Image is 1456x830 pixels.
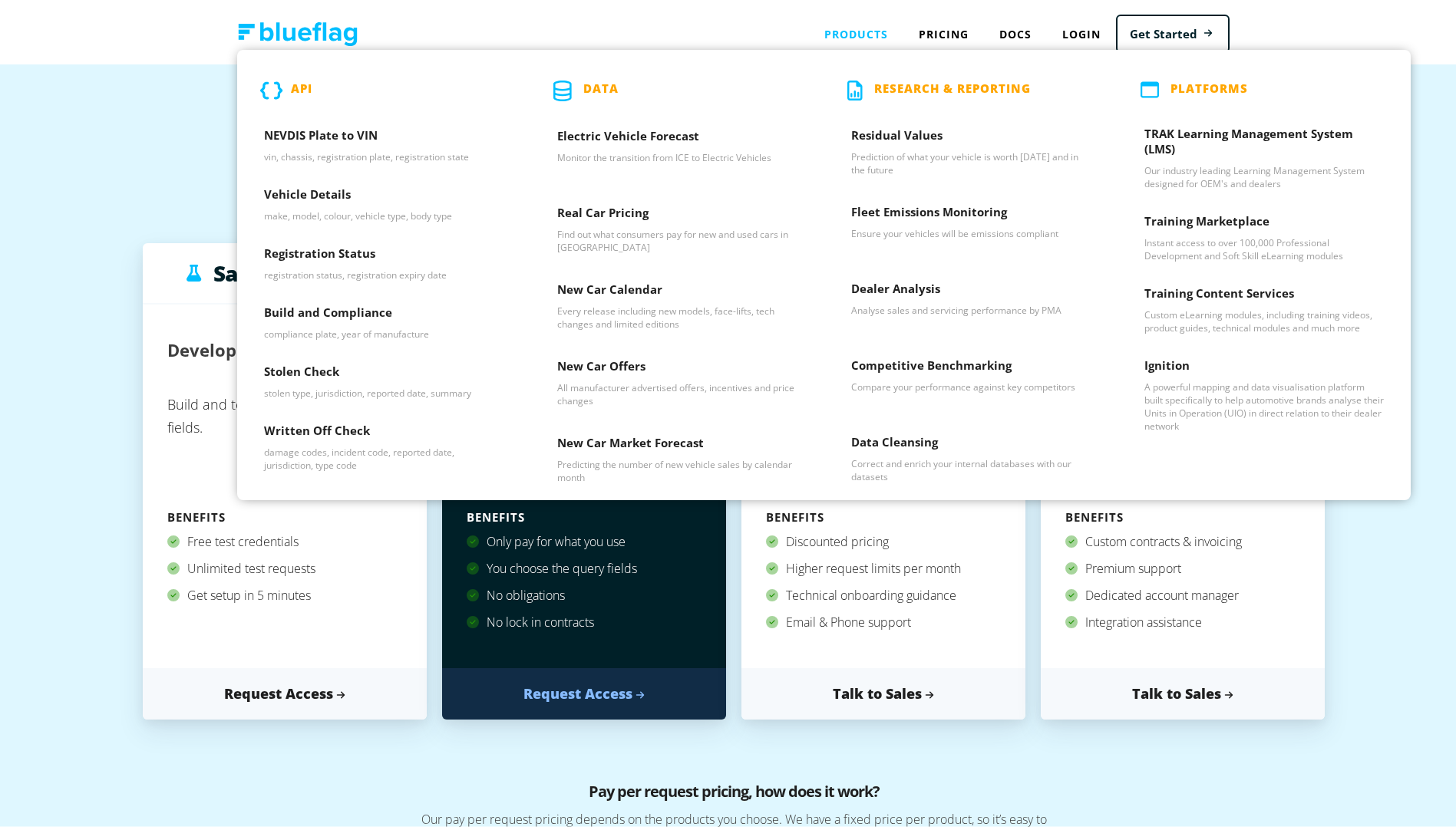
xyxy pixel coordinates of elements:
[167,552,402,579] div: Unlimited test requests
[824,343,1118,420] a: Competitive Benchmarking - Compare your performance against key competitors
[167,525,402,552] div: Free test credentials
[264,384,503,397] p: stolen type, jurisdiction, reported date, summary
[824,420,1118,496] a: Data Cleansing - Correct and enrich your internal databases with our datasets
[530,344,824,420] a: New Car Offers - All manufacturer advertised offers, incentives and price changes
[237,290,530,349] a: Build and Compliance - compliance plate, year of manufacture
[557,148,797,161] p: Monitor the transition from ICE to Electric Vehicles
[213,259,384,282] h3: Sandbox Testing
[766,579,1001,606] div: Technical onboarding guidance
[583,77,619,98] p: Data
[15,110,1452,172] h1: Choose a plan that works for you.
[530,420,824,497] a: New Car Market Forecast - Predicting the number of new vehicle sales by calendar month
[143,665,427,716] a: Request Access
[467,606,702,633] div: No lock in contracts
[824,113,1118,189] a: Residual Values - Prediction of what your vehicle is worth today and in the future
[1144,377,1384,430] p: A powerful mapping and data visualisation platform built specifically to help automotive brands a...
[557,278,797,301] h3: New Car Calendar
[984,15,1047,47] a: Docs
[264,124,503,147] h3: NEVDIS Plate to VIN
[530,190,824,267] a: Real Car Pricing - Find out what consumers pay for new and used cars in Australia
[1144,354,1384,377] h3: Ignition
[237,408,530,480] a: Written Off Check - damage codes, incident code, reported date, jurisdiction, type code
[557,355,797,378] h3: New Car Offers
[1065,579,1300,606] div: Dedicated account manager
[766,606,1001,633] div: Email & Phone support
[809,15,903,47] div: Products
[851,124,1091,147] h3: Residual Values
[1118,111,1411,199] a: TRAK Learning Management System (LMS) - Our industry leading Learning Management System designed ...
[851,201,1091,224] h3: Fleet Emissions Monitoring
[1041,665,1325,716] a: Talk to Sales
[557,202,797,225] h3: Real Car Pricing
[824,266,1118,343] a: Dealer Analysis - Analyse sales and servicing performance by PMA
[237,231,530,290] a: Registration Status - registration status, registration expiry date
[264,147,503,160] p: vin, chassis, registration plate, registration state
[1144,305,1384,331] p: Custom eLearning modules, including training videos, product guides, technical modules and much more
[1144,123,1384,161] h3: TRAK Learning Management System (LMS)
[442,665,726,716] a: Request Access
[557,455,797,481] p: Predicting the number of new vehicle sales by calendar month
[167,326,331,368] h2: Developer Sandbox
[467,552,702,579] div: You choose the query fields
[1170,77,1248,96] p: PLATFORMS
[557,301,797,328] p: Every release including new models, face-lifts, tech changes and limited editions
[1144,210,1384,233] h3: Training Marketplace
[741,665,1025,716] a: Talk to Sales
[1118,343,1411,441] a: Ignition - A powerful mapping and data visualisation platform built specifically to help automoti...
[1144,282,1384,305] h3: Training Content Services
[1116,12,1230,51] a: Get Started
[238,19,358,43] img: Blue Flag logo
[1144,233,1384,259] p: Instant access to over 100,000 Professional Development and Soft Skill eLearning modules
[766,552,1001,579] div: Higher request limits per month
[1118,199,1411,271] a: Training Marketplace - Instant access to over 100,000 Professional Development and Soft Skill eLe...
[312,777,1156,808] h3: Pay per request pricing, how does it work?
[264,206,503,219] p: make, model, colour, vehicle type, body type
[264,420,503,443] h3: Written Off Check
[1065,525,1300,552] div: Custom contracts & invoicing
[851,431,1091,454] h3: Data Cleansing
[264,265,503,278] p: registration status, registration expiry date
[766,525,1001,552] div: Discounted pricing
[557,125,797,148] h3: Electric Vehicle Forecast
[824,189,1118,266] a: Fleet Emissions Monitoring - Ensure your vehicles will be emissions compliant
[264,443,503,469] p: damage codes, incident code, reported date, jurisdiction, type code
[1065,552,1300,579] div: Premium support
[874,77,1031,98] p: Research & Reporting
[851,147,1091,173] p: Prediction of what your vehicle is worth [DATE] and in the future
[237,172,530,231] a: Vehicle Details - make, model, colour, vehicle type, body type
[264,324,503,338] p: compliance plate, year of manufacture
[557,378,797,404] p: All manufacturer advertised offers, incentives and price changes
[1144,161,1384,187] p: Our industry leading Learning Management System designed for OEM's and dealers
[264,183,503,206] h3: Vehicle Details
[557,432,797,455] h3: New Car Market Forecast
[1065,606,1300,633] div: Integration assistance
[851,377,1091,390] p: Compare your performance against key competitors
[851,301,1091,314] p: Analyse sales and servicing performance by PMA
[264,361,503,384] h3: Stolen Check
[851,454,1091,480] p: Correct and enrich your internal databases with our datasets
[851,354,1091,377] h3: Competitive Benchmarking
[1118,271,1411,343] a: Training Content Services - Custom eLearning modules, including training videos, product guides, ...
[1047,15,1116,47] a: Login to Blue Flag application
[264,301,503,324] h3: Build and Compliance
[467,579,702,606] div: No obligations
[530,267,824,344] a: New Car Calendar - Every release including new models, face-lifts, tech changes and limited editions
[557,225,797,251] p: Find out what consumers pay for new and used cars in [GEOGRAPHIC_DATA]
[851,278,1091,301] h3: Dealer Analysis
[851,224,1091,237] p: Ensure your vehicles will be emissions compliant
[167,384,402,502] p: Build and test using any of our data fields.
[291,77,312,98] p: API
[237,113,530,172] a: NEVDIS Plate to VIN - vin, chassis, registration plate, registration state
[237,349,530,408] a: Stolen Check - stolen type, jurisdiction, reported date, summary
[903,15,984,47] a: Pricing
[530,114,824,190] a: Electric Vehicle Forecast - Monitor the transition from ICE to Electric Vehicles
[467,525,702,552] div: Only pay for what you use
[167,579,402,606] div: Get setup in 5 minutes
[264,242,503,265] h3: Registration Status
